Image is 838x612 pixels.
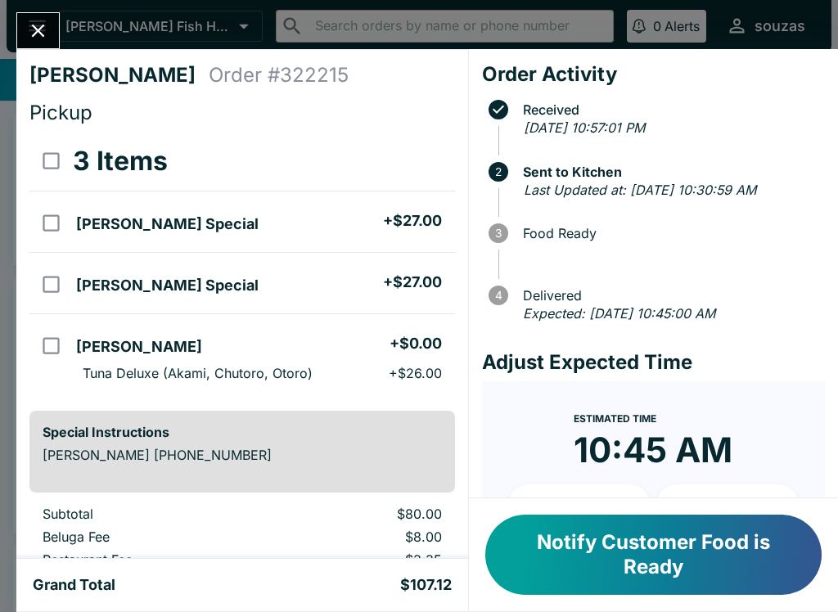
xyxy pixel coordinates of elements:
[43,506,255,522] p: Subtotal
[83,365,313,381] p: Tuna Deluxe (Akami, Chutoro, Otoro)
[390,334,442,353] h5: + $0.00
[523,305,715,322] em: Expected: [DATE] 10:45:00 AM
[43,529,255,545] p: Beluga Fee
[33,575,115,595] h5: Grand Total
[281,506,441,522] p: $80.00
[29,132,455,398] table: orders table
[495,227,502,240] text: 3
[482,62,825,87] h4: Order Activity
[515,102,825,117] span: Received
[76,214,259,234] h5: [PERSON_NAME] Special
[209,63,349,88] h4: Order # 322215
[524,182,756,198] em: Last Updated at: [DATE] 10:30:59 AM
[656,484,799,525] button: + 20
[485,515,822,595] button: Notify Customer Food is Ready
[43,424,442,440] h6: Special Instructions
[43,551,255,568] p: Restaurant Fee
[76,276,259,295] h5: [PERSON_NAME] Special
[389,365,442,381] p: + $26.00
[495,165,502,178] text: 2
[29,101,92,124] span: Pickup
[400,575,452,595] h5: $107.12
[574,429,732,471] time: 10:45 AM
[515,226,825,241] span: Food Ready
[29,63,209,88] h4: [PERSON_NAME]
[281,551,441,568] p: $3.35
[17,13,59,48] button: Close
[574,412,656,425] span: Estimated Time
[383,272,442,292] h5: + $27.00
[508,484,651,525] button: + 10
[515,164,825,179] span: Sent to Kitchen
[515,288,825,303] span: Delivered
[482,350,825,375] h4: Adjust Expected Time
[494,289,502,302] text: 4
[383,211,442,231] h5: + $27.00
[43,447,442,463] p: [PERSON_NAME] [PHONE_NUMBER]
[524,119,645,136] em: [DATE] 10:57:01 PM
[76,337,202,357] h5: [PERSON_NAME]
[73,145,168,178] h3: 3 Items
[281,529,441,545] p: $8.00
